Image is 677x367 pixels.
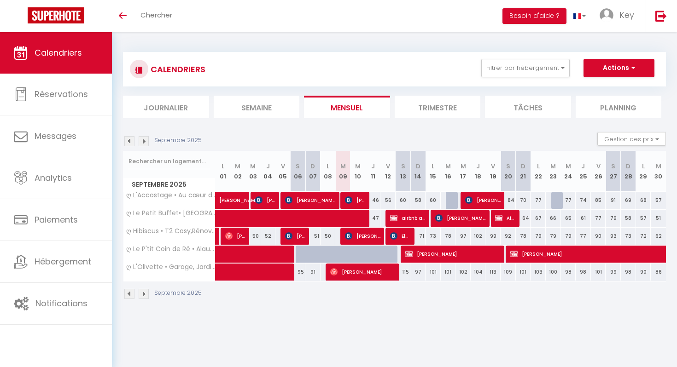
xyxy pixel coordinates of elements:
div: 91 [606,192,621,209]
span: airbnb airbnb [390,209,426,227]
th: 20 [501,151,516,192]
abbr: L [642,162,645,171]
abbr: L [537,162,540,171]
th: 12 [380,151,396,192]
div: 74 [576,192,591,209]
li: Tâches [485,96,571,118]
input: Rechercher un logement... [128,153,210,170]
div: 77 [576,228,591,245]
li: Trimestre [395,96,481,118]
abbr: M [250,162,256,171]
div: 109 [501,264,516,281]
span: [PERSON_NAME] [285,191,336,209]
span: Messages [35,130,76,142]
div: 77 [591,210,606,227]
th: 04 [260,151,275,192]
th: 08 [321,151,336,192]
li: Journalier [123,96,209,118]
abbr: M [461,162,466,171]
th: 27 [606,151,621,192]
p: Septembre 2025 [154,136,202,145]
abbr: D [416,162,420,171]
div: 100 [546,264,561,281]
span: Notifications [35,298,88,309]
abbr: L [222,162,224,171]
div: 58 [621,210,636,227]
div: 103 [531,264,546,281]
div: 99 [485,228,501,245]
div: 90 [636,264,651,281]
abbr: V [491,162,495,171]
th: 15 [426,151,441,192]
span: ღ L'Accostage • Au cœur du vieux port et du centre [125,192,217,199]
span: Réservations [35,88,88,100]
abbr: M [235,162,240,171]
div: 93 [606,228,621,245]
abbr: J [266,162,270,171]
span: ღ Hibiscus • T2 Cosy,Rénové & Parking [125,228,217,235]
div: 65 [561,210,576,227]
img: Super Booking [28,7,84,23]
abbr: D [521,162,525,171]
th: 10 [350,151,366,192]
div: 79 [606,210,621,227]
div: 102 [455,264,471,281]
div: 92 [501,228,516,245]
th: 14 [410,151,426,192]
span: [PERSON_NAME] [255,191,275,209]
abbr: J [371,162,375,171]
div: 85 [591,192,606,209]
th: 24 [561,151,576,192]
abbr: J [581,162,585,171]
abbr: S [296,162,300,171]
th: 26 [591,151,606,192]
img: logout [655,10,667,22]
div: 101 [516,264,531,281]
div: 98 [621,264,636,281]
th: 22 [531,151,546,192]
li: Semaine [214,96,300,118]
abbr: M [566,162,571,171]
div: 78 [441,228,456,245]
span: Key [619,9,634,21]
div: 50 [321,228,336,245]
abbr: M [445,162,451,171]
div: 90 [591,228,606,245]
th: 29 [636,151,651,192]
span: [PERSON_NAME] [345,191,365,209]
div: 57 [651,192,666,209]
th: 19 [485,151,501,192]
div: 101 [591,264,606,281]
div: 71 [410,228,426,245]
div: 86 [651,264,666,281]
th: 25 [576,151,591,192]
div: 115 [396,264,411,281]
abbr: S [401,162,405,171]
div: 60 [426,192,441,209]
th: 11 [366,151,381,192]
div: 51 [651,210,666,227]
th: 13 [396,151,411,192]
div: 79 [531,228,546,245]
div: 79 [546,228,561,245]
div: 73 [621,228,636,245]
abbr: V [596,162,601,171]
th: 02 [230,151,245,192]
div: 56 [380,192,396,209]
span: Chercher [140,10,172,20]
span: [PERSON_NAME] [405,245,502,263]
div: 99 [606,264,621,281]
div: 58 [410,192,426,209]
span: Hébergement [35,256,91,267]
span: Airbnb Airbnb [495,209,515,227]
span: Calendriers [35,47,82,58]
span: [PERSON_NAME] [465,191,501,209]
span: ღ L'Olivette • Garage, Jardin, [GEOGRAPHIC_DATA]-ville [125,264,217,270]
div: 66 [546,210,561,227]
span: [PERSON_NAME] [345,227,380,245]
span: [PERSON_NAME] [435,209,486,227]
abbr: M [355,162,361,171]
abbr: V [281,162,285,171]
div: 97 [455,228,471,245]
div: 52 [260,228,275,245]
